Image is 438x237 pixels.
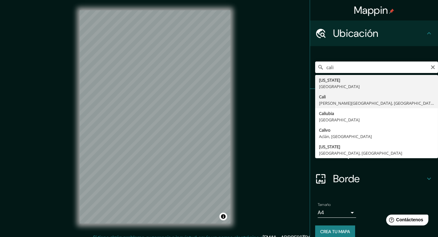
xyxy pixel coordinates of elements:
[320,229,350,234] font: Crea tu mapa
[333,172,360,185] font: Borde
[310,166,438,192] div: Borde
[310,140,438,166] div: Disposición
[319,117,360,123] font: [GEOGRAPHIC_DATA]
[389,9,394,14] img: pin-icon.png
[319,110,334,116] font: Caliubia
[318,208,356,218] div: A4
[318,202,331,207] font: Tamaño
[354,4,388,17] font: Mappin
[319,150,402,156] font: [GEOGRAPHIC_DATA], [GEOGRAPHIC_DATA]
[319,77,340,83] font: [US_STATE]
[319,94,326,100] font: Cali
[319,144,340,150] font: [US_STATE]
[310,115,438,140] div: Estilo
[319,100,434,106] font: [PERSON_NAME][GEOGRAPHIC_DATA], [GEOGRAPHIC_DATA]
[319,134,372,139] font: Aclán, [GEOGRAPHIC_DATA]
[310,89,438,115] div: Patas
[318,209,324,216] font: A4
[219,213,227,220] button: Activar o desactivar atribución
[315,61,438,73] input: Elige tu ciudad o zona
[319,127,330,133] font: Calivo
[319,84,360,89] font: [GEOGRAPHIC_DATA]
[310,20,438,46] div: Ubicación
[333,27,378,40] font: Ubicación
[381,212,431,230] iframe: Lanzador de widgets de ayuda
[430,64,435,70] button: Claro
[80,10,230,224] canvas: Mapa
